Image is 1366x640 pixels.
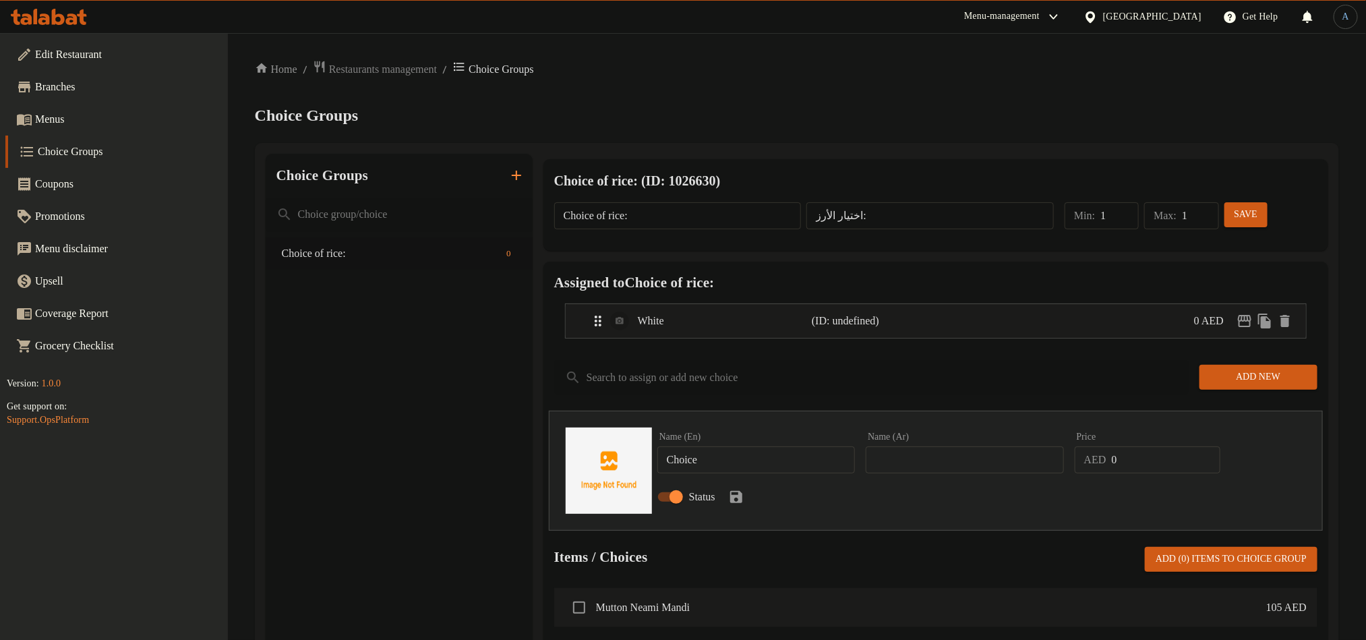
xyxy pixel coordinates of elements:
[657,446,856,473] input: Enter name En
[1199,365,1317,390] button: Add New
[726,487,746,507] button: save
[5,71,228,103] a: Branches
[313,60,437,78] a: Restaurants management
[1342,9,1349,24] span: A
[38,144,217,160] span: Choice Groups
[35,208,217,225] span: Promotions
[501,248,516,260] span: 0
[1154,208,1177,224] p: Max:
[554,298,1317,344] li: Expand
[1103,9,1201,24] div: [GEOGRAPHIC_DATA]
[276,165,368,185] h2: Choice Groups
[1235,206,1257,223] span: Save
[35,306,217,322] span: Coverage Report
[35,111,217,127] span: Menus
[1145,547,1317,572] button: Add (0) items to choice group
[638,313,812,329] p: White
[964,9,1040,25] div: Menu-management
[255,60,1339,78] nav: breadcrumb
[35,338,217,354] span: Grocery Checklist
[255,61,297,78] a: Home
[35,79,217,95] span: Branches
[566,304,1306,338] div: Expand
[554,170,1317,192] h3: Choice of rice: (ID: 1026630)
[1266,600,1307,616] p: 105 AED
[1224,202,1268,227] button: Save
[554,547,648,567] h2: Items / Choices
[5,330,228,362] a: Grocery Checklist
[554,272,1317,293] h2: Assigned to Choice of rice:
[266,237,533,270] div: Choice of rice:0
[7,401,67,411] span: Get support on:
[1235,311,1255,331] button: edit
[266,198,533,232] input: search
[35,241,217,257] span: Menu disclaimer
[442,61,447,78] li: /
[1275,311,1295,331] button: delete
[303,61,307,78] li: /
[5,38,228,71] a: Edit Restaurant
[282,245,501,262] span: Choice of rice:
[7,378,39,388] span: Version:
[5,265,228,297] a: Upsell
[1194,313,1235,329] p: 0 AED
[1084,452,1106,468] p: AED
[1112,446,1220,473] input: Please enter price
[5,233,228,265] a: Menu disclaimer
[565,593,593,622] span: Select choice
[5,200,228,233] a: Promotions
[329,61,437,78] span: Restaurants management
[469,61,533,78] span: Choice Groups
[1255,311,1275,331] button: duplicate
[5,103,228,136] a: Menus
[35,176,217,192] span: Coupons
[1210,369,1307,386] span: Add New
[866,446,1064,473] input: Enter name Ar
[255,107,359,124] span: Choice Groups
[7,415,89,425] a: Support.OpsPlatform
[596,600,1266,616] span: Mutton Neami Mandi
[5,136,228,168] a: Choice Groups
[5,168,228,200] a: Coupons
[42,378,61,388] span: 1.0.0
[5,297,228,330] a: Coverage Report
[1074,208,1095,224] p: Min:
[689,489,715,505] span: Status
[35,47,217,63] span: Edit Restaurant
[812,313,928,329] p: (ID: undefined)
[1156,551,1307,568] span: Add (0) items to choice group
[35,273,217,289] span: Upsell
[501,245,516,262] div: Choices
[554,360,1189,395] input: search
